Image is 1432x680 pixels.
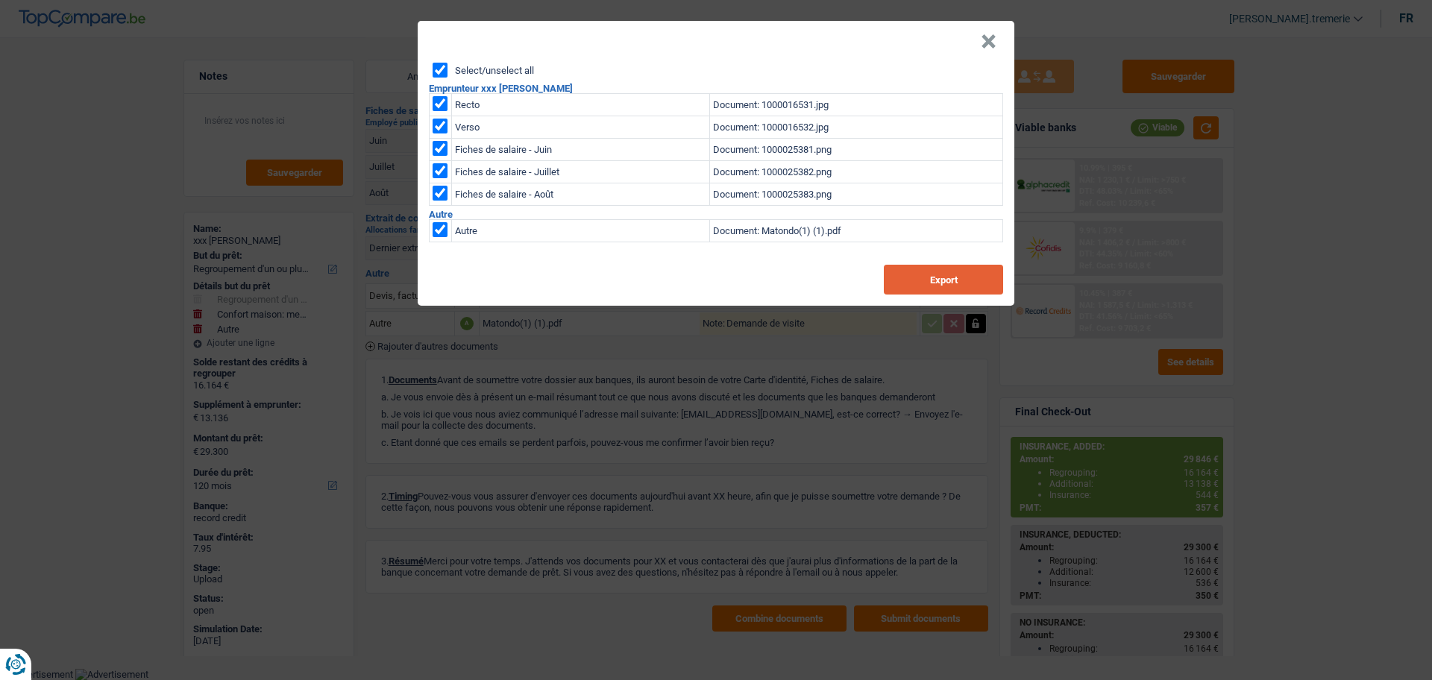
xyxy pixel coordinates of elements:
[710,139,1003,161] td: Document: 1000025381.png
[710,116,1003,139] td: Document: 1000016532.jpg
[452,161,710,183] td: Fiches de salaire - Juillet
[452,183,710,206] td: Fiches de salaire - Août
[452,116,710,139] td: Verso
[452,139,710,161] td: Fiches de salaire - Juin
[710,220,1003,242] td: Document: Matondo(1) (1).pdf
[981,34,996,49] button: Close
[710,94,1003,116] td: Document: 1000016531.jpg
[429,210,1003,219] h2: Autre
[710,161,1003,183] td: Document: 1000025382.png
[884,265,1003,295] button: Export
[429,84,1003,93] h2: Emprunteur xxx [PERSON_NAME]
[452,220,710,242] td: Autre
[452,94,710,116] td: Recto
[455,66,534,75] label: Select/unselect all
[710,183,1003,206] td: Document: 1000025383.png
